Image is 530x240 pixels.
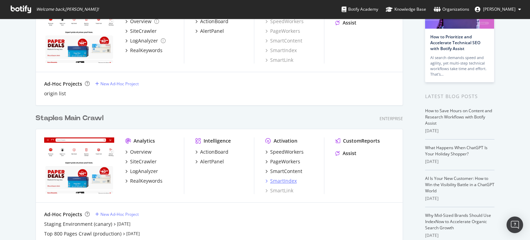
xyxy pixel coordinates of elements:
[195,158,224,165] a: AlertPanel
[274,137,297,144] div: Activation
[265,18,304,25] a: SpeedWorkers
[130,158,157,165] div: SiteCrawler
[200,28,224,35] div: AlertPanel
[270,168,302,175] div: SmartContent
[265,187,293,194] a: SmartLink
[100,211,139,217] div: New Ad-Hoc Project
[44,90,66,97] a: origin list
[335,150,356,157] a: Assist
[270,148,304,155] div: SpeedWorkers
[125,148,151,155] a: Overview
[100,81,139,87] div: New Ad-Hoc Project
[36,113,106,123] a: Staples Main Crawl
[335,137,380,144] a: CustomReports
[265,158,300,165] a: PageWorkers
[425,145,488,157] a: What Happens When ChatGPT Is Your Holiday Shopper?
[469,4,527,15] button: [PERSON_NAME]
[200,158,224,165] div: AlertPanel
[425,195,494,202] div: [DATE]
[386,6,426,13] div: Knowledge Base
[425,93,494,100] div: Latest Blog Posts
[125,168,158,175] a: LogAnalyzer
[36,113,104,123] div: Staples Main Crawl
[195,28,224,35] a: AlertPanel
[434,6,469,13] div: Organizations
[130,37,158,44] div: LogAnalyzer
[265,148,304,155] a: SpeedWorkers
[265,28,300,35] a: PageWorkers
[380,116,403,122] div: Enterprise
[44,7,114,63] img: staples.com
[44,137,114,193] img: staples.com
[125,18,159,25] a: Overview
[270,158,300,165] div: PageWorkers
[95,211,139,217] a: New Ad-Hoc Project
[195,18,228,25] a: ActionBoard
[44,211,82,218] div: Ad-Hoc Projects
[425,108,492,126] a: How to Save Hours on Content and Research Workflows with Botify Assist
[125,28,157,35] a: SiteCrawler
[343,137,380,144] div: CustomReports
[125,47,163,54] a: RealKeywords
[130,47,163,54] div: RealKeywords
[117,221,130,227] a: [DATE]
[483,6,516,12] span: Taylor Brantley
[130,148,151,155] div: Overview
[270,177,297,184] div: SmartIndex
[130,168,158,175] div: LogAnalyzer
[265,47,297,54] a: SmartIndex
[130,177,163,184] div: RealKeywords
[130,28,157,35] div: SiteCrawler
[204,137,231,144] div: Intelligence
[430,34,480,51] a: How to Prioritize and Accelerate Technical SEO with Botify Assist
[425,175,494,194] a: AI Is Your New Customer: How to Win the Visibility Battle in a ChatGPT World
[425,159,494,165] div: [DATE]
[265,168,302,175] a: SmartContent
[343,19,356,26] div: Assist
[200,18,228,25] div: ActionBoard
[425,212,491,231] a: Why Mid-Sized Brands Should Use IndexNow to Accelerate Organic Search Growth
[430,55,489,77] div: AI search demands speed and agility, yet multi-step technical workflows take time and effort. Tha...
[265,177,297,184] a: SmartIndex
[343,150,356,157] div: Assist
[44,230,121,237] a: Top 800 Pages Crawl (production)
[265,57,293,64] a: SmartLink
[44,221,112,228] a: Staging Environment (canary)
[195,148,228,155] a: ActionBoard
[200,148,228,155] div: ActionBoard
[125,37,166,44] a: LogAnalyzer
[36,7,99,12] span: Welcome back, [PERSON_NAME] !
[95,81,139,87] a: New Ad-Hoc Project
[44,80,82,87] div: Ad-Hoc Projects
[425,128,494,134] div: [DATE]
[342,6,378,13] div: Botify Academy
[134,137,155,144] div: Analytics
[125,177,163,184] a: RealKeywords
[265,37,302,44] a: SmartContent
[335,19,356,26] a: Assist
[130,18,151,25] div: Overview
[125,158,157,165] a: SiteCrawler
[425,232,494,239] div: [DATE]
[507,217,523,233] div: Open Intercom Messenger
[126,231,140,237] a: [DATE]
